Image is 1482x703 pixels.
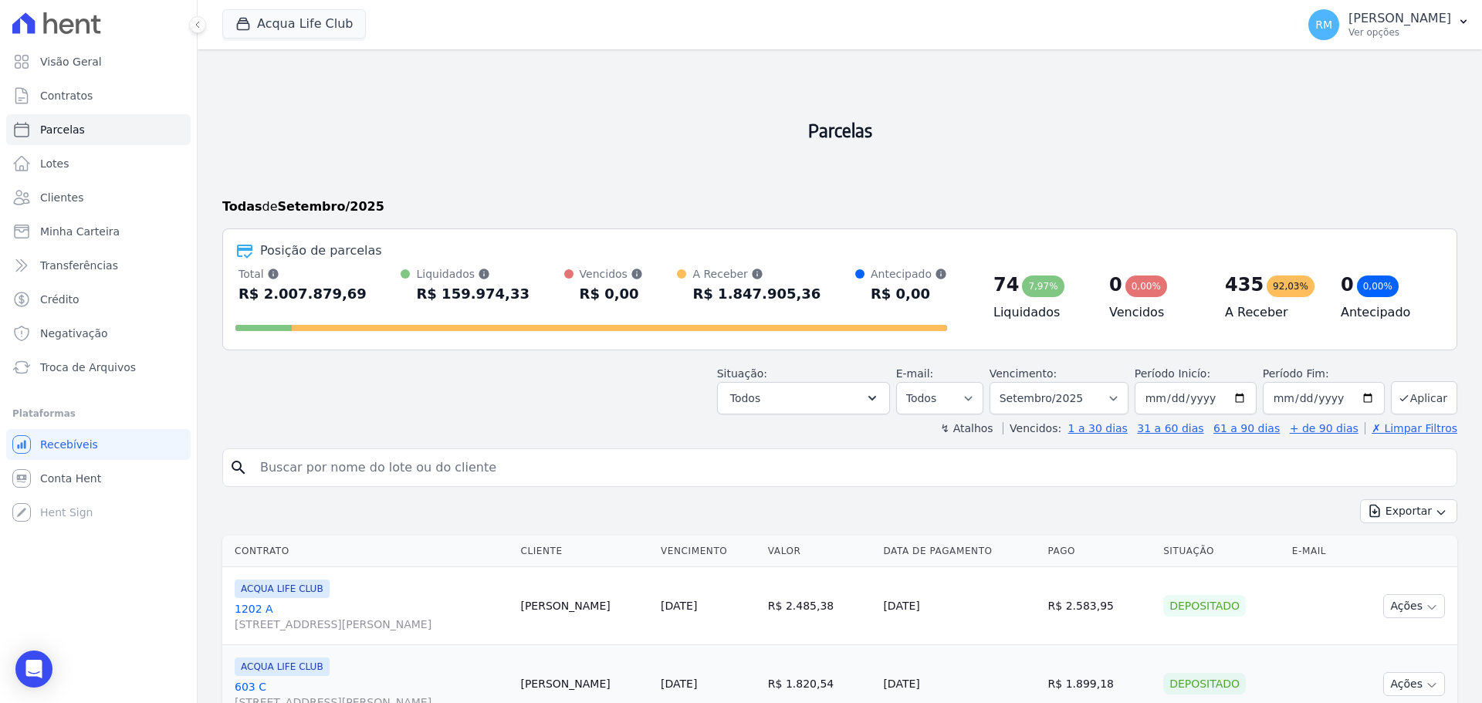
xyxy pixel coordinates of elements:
[6,114,191,145] a: Parcelas
[12,404,184,423] div: Plataformas
[222,199,262,214] strong: Todas
[40,326,108,341] span: Negativação
[416,266,530,282] div: Liquidados
[580,282,643,306] div: R$ 0,00
[6,250,191,281] a: Transferências
[1163,595,1246,617] div: Depositado
[655,536,762,567] th: Vencimento
[1296,3,1482,46] button: RM [PERSON_NAME] Ver opções
[6,352,191,383] a: Troca de Arquivos
[260,242,382,260] div: Posição de parcelas
[1163,673,1246,695] div: Depositado
[6,216,191,247] a: Minha Carteira
[40,292,80,307] span: Crédito
[229,458,248,477] i: search
[235,657,330,676] span: ACQUA LIFE CLUB
[1391,381,1457,414] button: Aplicar
[1341,303,1432,322] h4: Antecipado
[15,651,52,688] div: Open Intercom Messenger
[6,429,191,460] a: Recebíveis
[661,600,697,612] a: [DATE]
[1213,422,1280,434] a: 61 a 90 dias
[1003,422,1061,434] label: Vencidos:
[692,266,821,282] div: A Receber
[1022,275,1064,297] div: 7,97%
[1360,499,1457,523] button: Exportar
[6,148,191,179] a: Lotes
[1225,272,1264,297] div: 435
[692,282,821,306] div: R$ 1.847.905,36
[1290,422,1358,434] a: + de 90 dias
[1042,536,1158,567] th: Pago
[1125,275,1167,297] div: 0,00%
[762,567,878,645] td: R$ 2.485,38
[993,303,1084,322] h4: Liquidados
[416,282,530,306] div: R$ 159.974,33
[940,422,993,434] label: ↯ Atalhos
[871,282,947,306] div: R$ 0,00
[1225,303,1316,322] h4: A Receber
[877,567,1041,645] td: [DATE]
[1267,275,1315,297] div: 92,03%
[1286,536,1349,567] th: E-mail
[40,360,136,375] span: Troca de Arquivos
[661,678,697,690] a: [DATE]
[1042,567,1158,645] td: R$ 2.583,95
[278,199,384,214] strong: Setembro/2025
[40,471,101,486] span: Conta Hent
[235,601,508,632] a: 1202 A[STREET_ADDRESS][PERSON_NAME]
[40,54,102,69] span: Visão Geral
[580,266,643,282] div: Vencidos
[1348,11,1451,26] p: [PERSON_NAME]
[6,284,191,315] a: Crédito
[40,190,83,205] span: Clientes
[730,389,760,407] span: Todos
[1135,367,1210,380] label: Período Inicío:
[40,224,120,239] span: Minha Carteira
[1109,303,1200,322] h4: Vencidos
[235,580,330,598] span: ACQUA LIFE CLUB
[1365,422,1457,434] a: ✗ Limpar Filtros
[514,536,655,567] th: Cliente
[222,9,366,39] button: Acqua Life Club
[6,318,191,349] a: Negativação
[222,62,1457,198] h2: Parcelas
[1383,672,1445,696] button: Ações
[877,536,1041,567] th: Data de Pagamento
[1157,536,1286,567] th: Situação
[6,182,191,213] a: Clientes
[514,567,655,645] td: [PERSON_NAME]
[40,156,69,171] span: Lotes
[762,536,878,567] th: Valor
[235,617,508,632] span: [STREET_ADDRESS][PERSON_NAME]
[6,80,191,111] a: Contratos
[1137,422,1203,434] a: 31 a 60 dias
[222,198,384,216] p: de
[896,367,934,380] label: E-mail:
[1357,275,1399,297] div: 0,00%
[40,258,118,273] span: Transferências
[40,122,85,137] span: Parcelas
[40,437,98,452] span: Recebíveis
[6,463,191,494] a: Conta Hent
[1315,19,1332,30] span: RM
[871,266,947,282] div: Antecipado
[717,382,890,414] button: Todos
[990,367,1057,380] label: Vencimento:
[40,88,93,103] span: Contratos
[1348,26,1451,39] p: Ver opções
[1109,272,1122,297] div: 0
[239,282,367,306] div: R$ 2.007.879,69
[1263,366,1385,382] label: Período Fim:
[993,272,1019,297] div: 74
[6,46,191,77] a: Visão Geral
[1068,422,1128,434] a: 1 a 30 dias
[1341,272,1354,297] div: 0
[717,367,767,380] label: Situação:
[239,266,367,282] div: Total
[222,536,514,567] th: Contrato
[1383,594,1445,618] button: Ações
[251,452,1450,483] input: Buscar por nome do lote ou do cliente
